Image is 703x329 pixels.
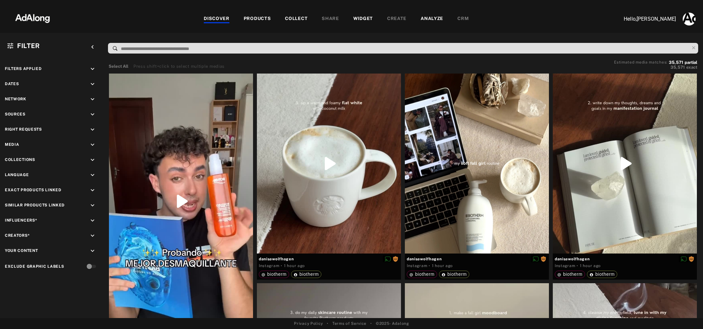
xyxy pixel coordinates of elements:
span: Dates [5,82,19,86]
i: keyboard_arrow_down [89,232,96,239]
span: biotherm [447,272,467,277]
div: biotherm [590,272,615,276]
span: Network [5,97,26,101]
div: WIDGET [353,15,373,23]
i: keyboard_arrow_down [89,202,96,209]
span: 35,571 [669,60,683,65]
span: danisawolfhagen [555,256,695,262]
span: danisawolfhagen [407,256,547,262]
div: Exclude Graphic Labels [5,264,64,269]
span: Rights requested [541,256,546,261]
span: Creators* [5,233,30,238]
span: Filters applied [5,66,42,71]
span: Rights requested [393,256,398,261]
span: © 2025 - Adalong [376,321,409,326]
span: Media [5,142,19,147]
i: keyboard_arrow_down [89,172,96,179]
i: keyboard_arrow_down [89,65,96,73]
div: COLLECT [285,15,308,23]
span: biotherm [299,272,319,277]
span: · [281,263,282,268]
span: biotherm [563,272,582,277]
span: danisawolfhagen [259,256,399,262]
div: biotherm [261,272,287,276]
i: keyboard_arrow_down [89,111,96,118]
span: Language [5,173,29,177]
button: 35,571exact [614,64,697,71]
div: CRM [457,15,469,23]
iframe: Chat Widget [671,298,703,329]
time: 2025-09-10T08:27:11.000Z [432,264,453,268]
span: biotherm [415,272,434,277]
i: keyboard_arrow_down [89,96,96,103]
div: biotherm [557,272,582,276]
div: Press shift+click to select multiple medias [133,63,225,70]
div: SHARE [322,15,339,23]
i: keyboard_arrow_down [89,81,96,88]
span: Right Requests [5,127,42,132]
span: Similar Products Linked [5,203,65,207]
p: Hello, [PERSON_NAME] [611,15,676,23]
div: DISCOVER [204,15,229,23]
button: Disable diffusion on this media [679,255,688,262]
span: Filter [17,42,40,50]
span: Rights requested [688,256,694,261]
span: biotherm [267,272,287,277]
button: Disable diffusion on this media [531,255,541,262]
i: keyboard_arrow_down [89,126,96,133]
div: Instagram [259,263,279,269]
a: Terms of Service [332,321,366,326]
span: Estimated media matches: [614,60,668,65]
span: Influencers* [5,218,37,223]
div: biotherm [442,272,467,276]
button: 35,571partial [669,61,697,64]
span: • [327,321,328,326]
span: · [577,263,578,268]
div: CREATE [387,15,406,23]
button: Account settings [681,11,697,27]
i: keyboard_arrow_down [89,141,96,148]
span: · [429,263,430,268]
i: keyboard_arrow_left [89,44,96,51]
span: Exact Products Linked [5,188,62,192]
img: AAuE7mCcxfrEYqyvOQj0JEqcpTTBGQ1n7nJRUNytqTeM [683,13,696,25]
div: Instagram [555,263,575,269]
i: keyboard_arrow_down [89,187,96,194]
div: biotherm [294,272,319,276]
time: 2025-09-10T08:27:11.000Z [284,264,305,268]
span: Sources [5,112,25,116]
span: 35,571 [670,65,685,70]
button: Select All [109,63,128,70]
i: keyboard_arrow_down [89,247,96,254]
span: • [370,321,372,326]
a: Privacy Policy [294,321,323,326]
i: keyboard_arrow_down [89,156,96,164]
time: 2025-09-10T08:27:11.000Z [580,264,601,268]
span: Your Content [5,248,38,253]
i: keyboard_arrow_down [89,217,96,224]
span: biotherm [595,272,615,277]
div: biotherm [409,272,434,276]
div: PRODUCTS [244,15,271,23]
button: Disable diffusion on this media [383,255,393,262]
span: Collections [5,157,35,162]
img: 63233d7d88ed69de3c212112c67096b6.png [4,8,61,27]
div: ANALYZE [421,15,443,23]
div: Instagram [407,263,427,269]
